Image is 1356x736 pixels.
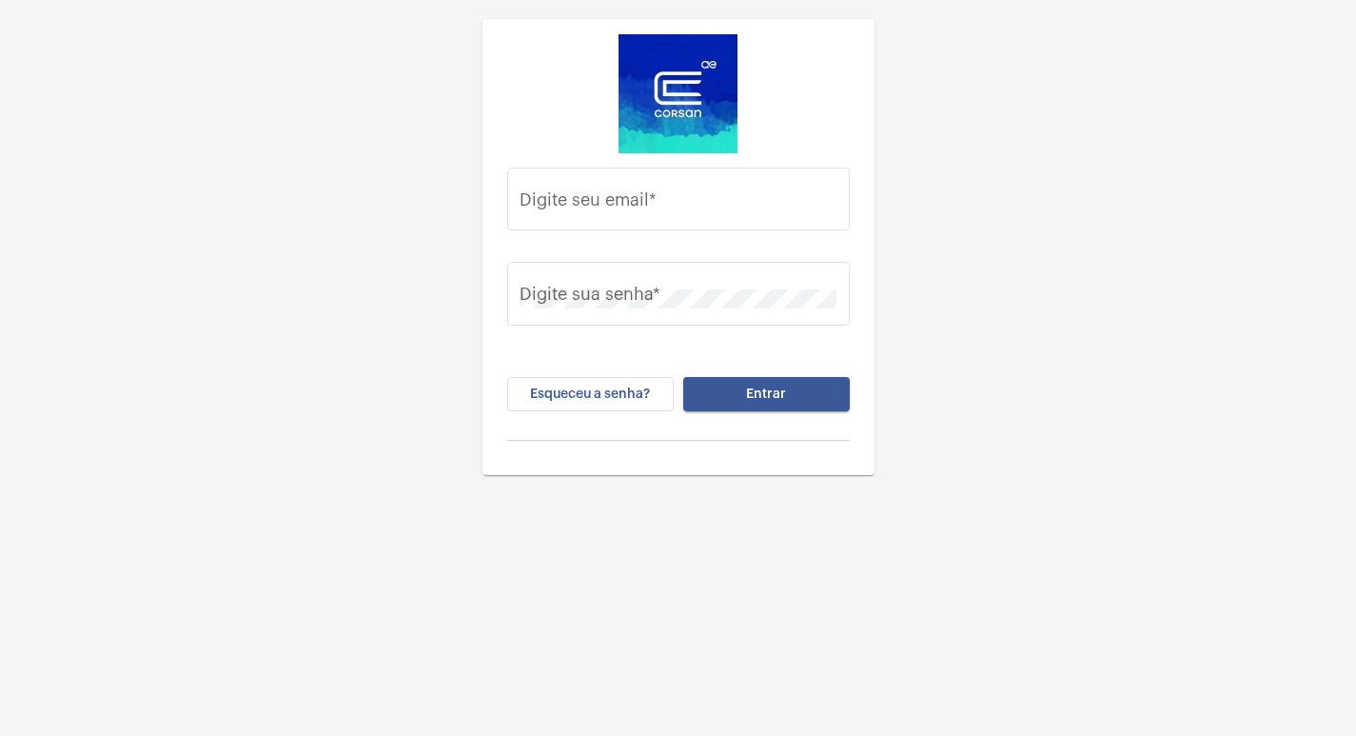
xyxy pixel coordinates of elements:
span: Esqueceu a senha? [530,388,650,401]
img: d4669ae0-8c07-2337-4f67-34b0df7f5ae4.jpeg [619,34,737,153]
button: Entrar [683,377,850,411]
span: Entrar [746,388,786,401]
button: Esqueceu a senha? [507,377,674,411]
input: Digite seu email [520,194,836,213]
